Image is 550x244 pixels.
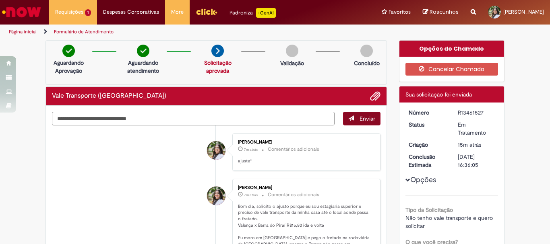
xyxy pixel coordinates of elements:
button: Enviar [343,112,380,125]
dt: Criação [403,141,452,149]
img: click_logo_yellow_360x200.png [196,6,217,18]
span: Não tenho vale transporte e quero solicitar [405,214,494,230]
span: 15m atrás [458,141,481,148]
span: 1 [85,9,91,16]
p: Validação [280,59,304,67]
div: [PERSON_NAME] [238,185,372,190]
b: Tipo da Solicitação [405,206,453,213]
div: Em Tratamento [458,121,495,137]
p: ajuste* [238,158,372,164]
span: Sua solicitação foi enviada [405,91,472,98]
span: Despesas Corporativas [103,8,159,16]
span: 7m atrás [244,147,258,152]
span: Requisições [55,8,83,16]
textarea: Digite sua mensagem aqui... [52,112,335,125]
div: Leticia Almeida Balonecker Siqueira [207,187,225,205]
img: img-circle-grey.png [360,45,373,57]
img: ServiceNow [1,4,42,20]
span: Favoritos [389,8,411,16]
small: Comentários adicionais [268,191,319,198]
a: Formulário de Atendimento [54,29,114,35]
div: R13461527 [458,109,495,117]
span: More [171,8,184,16]
dt: Status [403,121,452,129]
div: 29/08/2025 10:36:02 [458,141,495,149]
button: Cancelar Chamado [405,63,498,76]
img: arrow-next.png [211,45,224,57]
a: Página inicial [9,29,37,35]
dt: Conclusão Estimada [403,153,452,169]
time: 29/08/2025 10:44:11 [244,193,258,197]
p: +GenAi [256,8,276,18]
dt: Número [403,109,452,117]
a: Rascunhos [423,8,459,16]
span: 7m atrás [244,193,258,197]
span: [PERSON_NAME] [503,8,544,15]
img: img-circle-grey.png [286,45,298,57]
p: Aguardando Aprovação [49,59,88,75]
div: Leticia Almeida Balonecker Siqueira [207,141,225,160]
button: Adicionar anexos [370,91,380,101]
div: [PERSON_NAME] [238,140,372,145]
time: 29/08/2025 10:44:23 [244,147,258,152]
ul: Trilhas de página [6,25,361,39]
div: [DATE] 16:36:05 [458,153,495,169]
a: Solicitação aprovada [204,59,232,74]
p: Aguardando atendimento [124,59,163,75]
span: Rascunhos [430,8,459,16]
img: check-circle-green.png [62,45,75,57]
div: Opções do Chamado [399,41,505,57]
div: Padroniza [230,8,276,18]
small: Comentários adicionais [268,146,319,153]
h2: Vale Transporte (VT) Histórico de tíquete [52,92,166,100]
time: 29/08/2025 10:36:02 [458,141,481,148]
img: check-circle-green.png [137,45,149,57]
p: Concluído [354,59,380,67]
span: Enviar [360,115,375,122]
